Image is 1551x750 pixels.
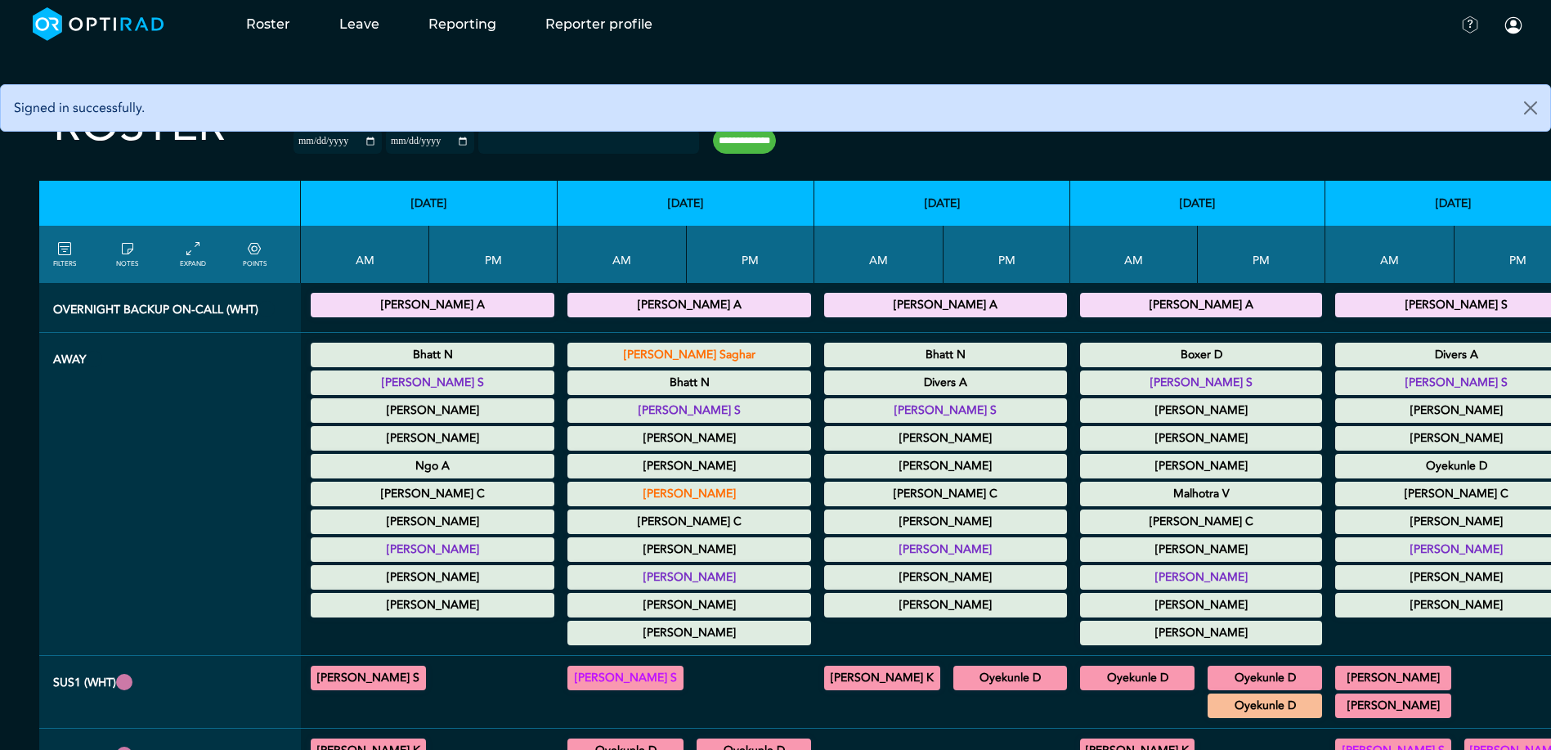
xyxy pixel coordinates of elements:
[1083,456,1320,476] summary: [PERSON_NAME]
[1083,401,1320,420] summary: [PERSON_NAME]
[313,456,552,476] summary: Ngo A
[313,295,552,315] summary: [PERSON_NAME] A
[827,595,1065,615] summary: [PERSON_NAME]
[824,537,1067,562] div: Study Leave 00:00 - 23:59
[1083,295,1320,315] summary: [PERSON_NAME] A
[1080,565,1322,590] div: Study Leave 00:00 - 23:59
[570,456,809,476] summary: [PERSON_NAME]
[313,668,424,688] summary: [PERSON_NAME] S
[311,666,426,690] div: BR Symptomatic Clinic 08:30 - 11:45
[1511,85,1550,131] button: Close
[33,7,164,41] img: brand-opti-rad-logos-blue-and-white-d2f68631ba2948856bd03f2d395fb146ddc8fb01b4b6e9315ea85fa773367...
[1335,694,1451,718] div: BR Symptomatic Clinic 09:30 - 13:00
[313,345,552,365] summary: Bhatt N
[827,540,1065,559] summary: [PERSON_NAME]
[429,226,558,283] th: PM
[1080,398,1322,423] div: Annual Leave 00:00 - 23:59
[558,226,687,283] th: AM
[814,226,944,283] th: AM
[827,456,1065,476] summary: [PERSON_NAME]
[39,283,301,333] th: Overnight backup on-call (WHT)
[313,429,552,448] summary: [PERSON_NAME]
[1080,426,1322,451] div: Maternity Leave 00:00 - 23:59
[480,132,562,146] input: null
[827,512,1065,532] summary: [PERSON_NAME]
[944,226,1070,283] th: PM
[1080,454,1322,478] div: Annual Leave 00:00 - 23:59
[311,293,554,317] div: Overnight backup on-call 18:30 - 08:30
[313,568,552,587] summary: [PERSON_NAME]
[558,181,814,226] th: [DATE]
[570,295,809,315] summary: [PERSON_NAME] A
[570,540,809,559] summary: [PERSON_NAME]
[1338,696,1449,716] summary: [PERSON_NAME]
[824,293,1067,317] div: Overnight backup on-call 18:30 - 08:30
[570,345,809,365] summary: [PERSON_NAME] Saghar
[311,565,554,590] div: Annual Leave 00:00 - 23:59
[1338,668,1449,688] summary: [PERSON_NAME]
[827,373,1065,393] summary: Divers A
[311,454,554,478] div: Study Leave 00:00 - 23:59
[567,398,811,423] div: Study Leave 00:00 - 23:59
[1083,373,1320,393] summary: [PERSON_NAME] S
[311,371,554,395] div: Study Leave 00:00 - 23:59
[824,482,1067,506] div: Annual Leave 00:00 - 23:59
[824,593,1067,618] div: Other Leave 00:00 - 23:59
[1070,226,1198,283] th: AM
[1080,537,1322,562] div: Maternity Leave 00:00 - 23:59
[824,666,940,690] div: US Breast 11:00 - 13:00
[1210,696,1320,716] summary: Oyekunle D
[567,371,811,395] div: Sick Leave 00:00 - 23:59
[313,595,552,615] summary: [PERSON_NAME]
[1210,668,1320,688] summary: Oyekunle D
[956,668,1065,688] summary: Oyekunle D
[1083,595,1320,615] summary: [PERSON_NAME]
[570,484,809,504] summary: [PERSON_NAME]
[824,398,1067,423] div: Study Leave 00:00 - 23:59
[570,429,809,448] summary: [PERSON_NAME]
[39,333,301,656] th: Away
[180,240,206,269] a: collapse/expand entries
[567,593,811,618] div: Annual Leave 00:00 - 23:59
[1080,666,1195,690] div: BR Symptomatic Clinic 08:30 - 13:00
[570,568,809,587] summary: [PERSON_NAME]
[313,373,552,393] summary: [PERSON_NAME] S
[1335,666,1451,690] div: US Breast 08:30 - 09:30
[1083,429,1320,448] summary: [PERSON_NAME]
[1083,540,1320,559] summary: [PERSON_NAME]
[311,593,554,618] div: Other Leave 00:00 - 23:59
[567,621,811,645] div: Other Leave 00:00 - 23:59
[570,668,681,688] summary: [PERSON_NAME] S
[243,240,267,269] a: collapse/expand expected points
[824,426,1067,451] div: Maternity Leave 00:00 - 23:59
[1083,568,1320,587] summary: [PERSON_NAME]
[1080,510,1322,534] div: Annual Leave 00:00 - 23:59
[827,429,1065,448] summary: [PERSON_NAME]
[570,512,809,532] summary: [PERSON_NAME] C
[1208,694,1322,718] div: US REP 16:30 - 17:00
[1080,621,1322,645] div: Other Leave 00:00 - 23:59
[311,343,554,367] div: Sick Leave 00:00 - 23:59
[1080,293,1322,317] div: Overnight backup on-call 18:30 - 08:30
[824,510,1067,534] div: Maternity Leave 00:00 - 23:59
[570,595,809,615] summary: [PERSON_NAME]
[824,371,1067,395] div: Annual Leave 00:00 - 23:59
[53,240,76,269] a: FILTERS
[313,512,552,532] summary: [PERSON_NAME]
[301,181,558,226] th: [DATE]
[1080,482,1322,506] div: Annual Leave 00:00 - 23:59
[953,666,1067,690] div: US Breast 14:00 - 16:00
[814,181,1070,226] th: [DATE]
[567,426,811,451] div: Maternity Leave 00:00 - 23:59
[570,623,809,643] summary: [PERSON_NAME]
[567,666,684,690] div: BR Symptomatic Clinic 08:30 - 13:00
[311,537,554,562] div: Study Leave 00:00 - 23:59
[567,293,811,317] div: Overnight backup on-call 18:30 - 08:30
[311,426,554,451] div: Annual Leave 00:00 - 23:59
[301,226,429,283] th: AM
[827,668,938,688] summary: [PERSON_NAME] K
[827,295,1065,315] summary: [PERSON_NAME] A
[827,568,1065,587] summary: [PERSON_NAME]
[567,454,811,478] div: Annual Leave 00:00 - 23:59
[1083,668,1192,688] summary: Oyekunle D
